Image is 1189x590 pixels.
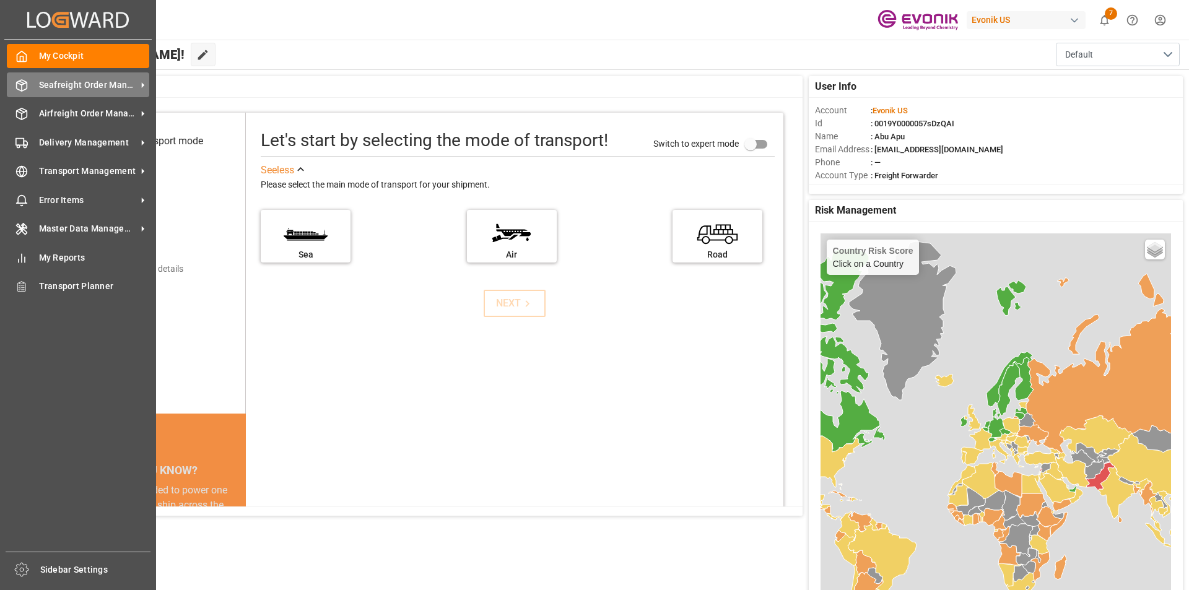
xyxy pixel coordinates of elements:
[39,165,137,178] span: Transport Management
[1056,43,1180,66] button: open menu
[815,143,871,156] span: Email Address
[40,563,151,576] span: Sidebar Settings
[871,171,938,180] span: : Freight Forwarder
[815,203,896,218] span: Risk Management
[871,106,908,115] span: :
[67,457,246,483] div: DID YOU KNOW?
[1065,48,1093,61] span: Default
[39,50,150,63] span: My Cockpit
[484,290,546,317] button: NEXT
[39,107,137,120] span: Airfreight Order Management
[7,44,149,68] a: My Cockpit
[1091,6,1118,34] button: show 7 new notifications
[815,104,871,117] span: Account
[229,483,246,587] button: next slide / item
[815,79,856,94] span: User Info
[473,248,551,261] div: Air
[7,245,149,269] a: My Reports
[267,248,344,261] div: Sea
[261,128,608,154] div: Let's start by selecting the mode of transport!
[967,8,1091,32] button: Evonik US
[871,132,905,141] span: : Abu Apu
[51,43,185,66] span: Hello [PERSON_NAME]!
[1118,6,1146,34] button: Help Center
[39,136,137,149] span: Delivery Management
[7,274,149,298] a: Transport Planner
[1105,7,1117,20] span: 7
[833,246,913,269] div: Click on a Country
[815,169,871,182] span: Account Type
[39,194,137,207] span: Error Items
[39,280,150,293] span: Transport Planner
[967,11,1086,29] div: Evonik US
[39,251,150,264] span: My Reports
[815,130,871,143] span: Name
[815,117,871,130] span: Id
[871,158,881,167] span: : —
[871,145,1003,154] span: : [EMAIL_ADDRESS][DOMAIN_NAME]
[679,248,756,261] div: Road
[82,483,231,572] div: The energy needed to power one large container ship across the ocean in a single day is the same ...
[871,119,954,128] span: : 0019Y0000057sDzQAI
[878,9,958,31] img: Evonik-brand-mark-Deep-Purple-RGB.jpeg_1700498283.jpeg
[261,163,294,178] div: See less
[1145,240,1165,259] a: Layers
[815,156,871,169] span: Phone
[39,79,137,92] span: Seafreight Order Management
[873,106,908,115] span: Evonik US
[496,296,534,311] div: NEXT
[653,138,739,148] span: Switch to expert mode
[261,178,775,193] div: Please select the main mode of transport for your shipment.
[833,246,913,256] h4: Country Risk Score
[39,222,137,235] span: Master Data Management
